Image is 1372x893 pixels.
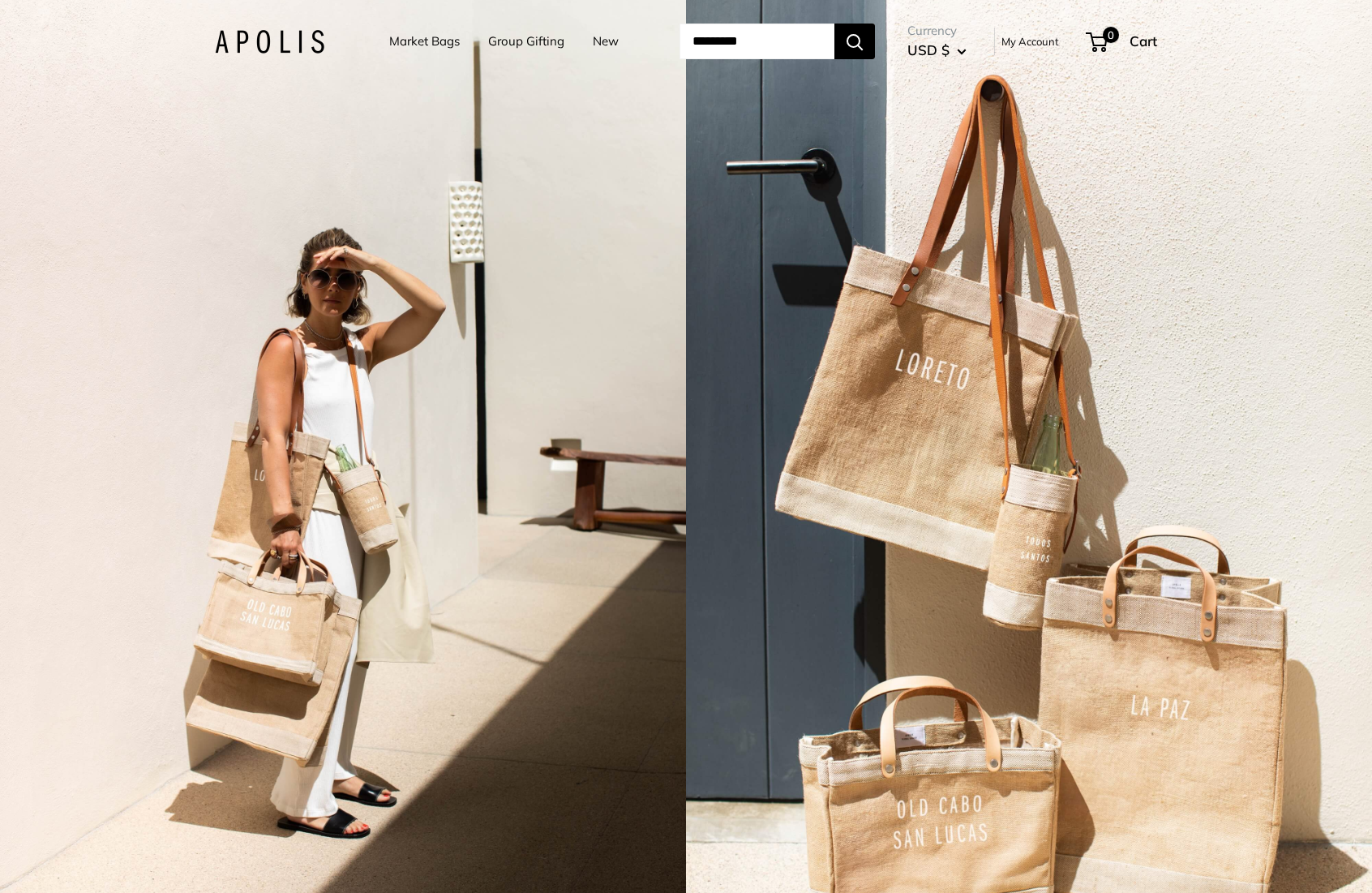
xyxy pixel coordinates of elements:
[907,37,967,63] button: USD $
[215,30,324,54] img: Apolis
[1103,27,1119,43] span: 0
[488,30,564,53] a: Group Gifting
[907,19,967,42] span: Currency
[680,24,834,59] input: Search...
[389,30,460,53] a: Market Bags
[834,24,875,59] button: Search
[593,30,619,53] a: New
[1130,32,1157,49] span: Cart
[1001,32,1059,51] a: My Account
[907,41,950,58] span: USD $
[1087,28,1157,54] a: 0 Cart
